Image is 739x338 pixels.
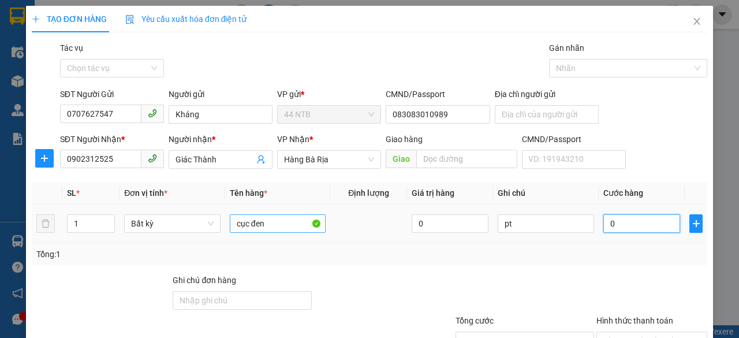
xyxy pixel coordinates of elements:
[348,188,389,198] span: Định lượng
[230,214,326,233] input: VD: Bàn, Ghế
[284,106,374,123] span: 44 NTB
[173,291,312,310] input: Ghi chú đơn hàng
[386,88,490,101] div: CMND/Passport
[230,188,267,198] span: Tên hàng
[456,316,494,325] span: Tổng cước
[386,150,416,168] span: Giao
[35,149,54,168] button: plus
[690,219,702,228] span: plus
[596,316,673,325] label: Hình thức thanh toán
[412,214,488,233] input: 0
[75,24,167,38] div: [PERSON_NAME]
[32,15,40,23] span: plus
[60,133,164,146] div: SĐT Người Nhận
[603,188,643,198] span: Cước hàng
[284,151,374,168] span: Hàng Bà Rịa
[386,135,423,144] span: Giao hàng
[148,154,157,163] span: phone
[498,214,594,233] input: Ghi Chú
[36,214,55,233] button: delete
[681,6,713,38] button: Close
[169,88,273,101] div: Người gửi
[692,17,701,26] span: close
[412,188,454,198] span: Giá trị hàng
[277,135,309,144] span: VP Nhận
[173,276,236,285] label: Ghi chú đơn hàng
[495,88,599,101] div: Địa chỉ người gửi
[522,133,626,146] div: CMND/Passport
[75,11,103,23] span: Nhận:
[10,10,67,38] div: 44 NTB
[689,214,703,233] button: plus
[73,61,169,77] div: 60.000
[10,84,167,98] div: Tên hàng: bao vàng ( : 1 )
[125,15,135,24] img: icon
[73,64,83,76] span: C :
[60,43,83,53] label: Tác vụ
[67,188,76,198] span: SL
[124,188,167,198] span: Đơn vị tính
[60,88,164,101] div: SĐT Người Gửi
[416,150,517,168] input: Dọc đường
[36,154,53,163] span: plus
[148,109,157,118] span: phone
[75,38,167,54] div: 0707546815
[131,215,214,232] span: Bất kỳ
[132,83,147,99] span: SL
[549,43,584,53] label: Gán nhãn
[10,11,28,23] span: Gửi:
[256,155,266,164] span: user-add
[169,133,273,146] div: Người nhận
[495,105,599,124] input: Địa chỉ của người gửi
[493,182,599,205] th: Ghi chú
[277,88,381,101] div: VP gửi
[75,10,167,24] div: Bình Giã
[125,14,247,24] span: Yêu cầu xuất hóa đơn điện tử
[32,14,107,24] span: TẠO ĐƠN HÀNG
[36,248,286,261] div: Tổng: 1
